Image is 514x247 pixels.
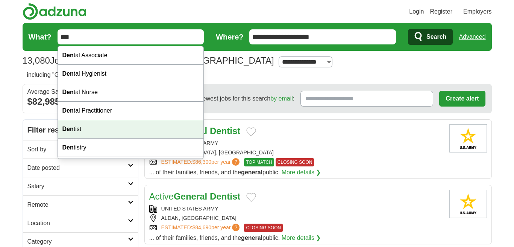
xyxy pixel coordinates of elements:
[244,158,274,166] span: TOP MATCH
[270,95,293,102] a: by email
[29,31,52,43] label: What?
[241,169,262,175] strong: general
[27,95,133,108] div: $82,985
[282,168,321,177] a: More details ❯
[27,89,133,95] div: Average Salary
[210,191,240,201] strong: Dentist
[174,191,207,201] strong: General
[23,54,50,67] span: 13,080
[246,127,256,136] button: Add to favorite jobs
[463,7,492,16] a: Employers
[27,182,128,191] h2: Salary
[192,159,211,165] span: $86,300
[449,124,487,152] img: United States Army logo
[161,206,218,212] a: UNITED STATES ARMY
[216,31,243,43] label: Where?
[449,190,487,218] img: United States Army logo
[282,233,321,242] a: More details ❯
[23,120,138,140] h2: Filter results
[149,214,443,222] div: ALDAN, [GEOGRAPHIC_DATA]
[241,235,262,241] strong: general
[409,7,424,16] a: Login
[23,3,86,20] img: Adzuna logo
[408,29,453,45] button: Search
[58,157,204,175] div: ny's
[232,158,240,166] span: ?
[27,237,128,246] h2: Category
[430,7,452,16] a: Register
[62,89,74,95] strong: Den
[149,191,241,201] a: ActiveGeneral Dentist
[27,163,128,172] h2: Date posted
[58,139,204,157] div: tistry
[27,145,128,154] h2: Sort by
[276,158,314,166] span: CLOSING SOON
[166,94,294,103] span: Receive the newest jobs for this search :
[161,158,241,166] a: ESTIMATED:$86,300per year?
[62,144,74,151] strong: Den
[246,193,256,202] button: Add to favorite jobs
[23,159,138,177] a: Date posted
[244,224,283,232] span: CLOSING SOON
[62,107,74,114] strong: Den
[210,126,240,136] strong: Dentist
[149,169,280,175] span: ... of their families, friends, and the public.
[149,235,280,241] span: ... of their families, friends, and the public.
[161,224,241,232] a: ESTIMATED:$84,690per year?
[426,29,446,44] span: Search
[58,102,204,120] div: tal Practitioner
[62,126,74,132] strong: Den
[58,65,204,83] div: tal Hygienist
[439,91,485,107] button: Create alert
[23,55,274,66] h1: Jobs in [GEOGRAPHIC_DATA], [GEOGRAPHIC_DATA]
[62,52,74,58] strong: Den
[58,46,204,65] div: tal Associate
[23,195,138,214] a: Remote
[23,177,138,195] a: Salary
[27,70,134,79] h2: including "General" or "Dentist"
[232,224,240,231] span: ?
[23,214,138,232] a: Location
[62,70,74,77] strong: Den
[58,83,204,102] div: tal Nurse
[23,140,138,159] a: Sort by
[58,120,204,139] div: tist
[459,29,485,44] a: Advanced
[27,219,128,228] h2: Location
[27,200,128,209] h2: Remote
[192,224,211,230] span: $84,690
[149,149,443,157] div: [GEOGRAPHIC_DATA], [GEOGRAPHIC_DATA]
